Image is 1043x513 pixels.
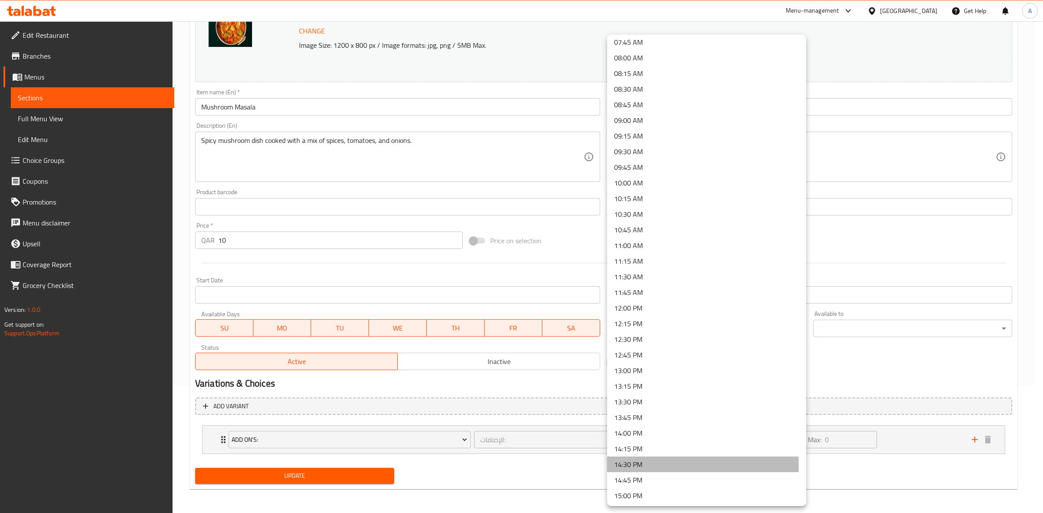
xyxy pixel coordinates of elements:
[607,159,806,175] li: 09:45 AM
[607,144,806,159] li: 09:30 AM
[607,128,806,144] li: 09:15 AM
[607,34,806,50] li: 07:45 AM
[607,347,806,363] li: 12:45 PM
[607,191,806,206] li: 10:15 AM
[607,222,806,238] li: 10:45 AM
[607,206,806,222] li: 10:30 AM
[607,316,806,331] li: 12:15 PM
[607,457,806,472] li: 14:30 PM
[607,331,806,347] li: 12:30 PM
[607,410,806,425] li: 13:45 PM
[607,472,806,488] li: 14:45 PM
[607,285,806,300] li: 11:45 AM
[607,97,806,113] li: 08:45 AM
[607,425,806,441] li: 14:00 PM
[607,81,806,97] li: 08:30 AM
[607,238,806,253] li: 11:00 AM
[607,300,806,316] li: 12:00 PM
[607,175,806,191] li: 10:00 AM
[607,488,806,503] li: 15:00 PM
[607,394,806,410] li: 13:30 PM
[607,50,806,66] li: 08:00 AM
[607,378,806,394] li: 13:15 PM
[607,441,806,457] li: 14:15 PM
[607,66,806,81] li: 08:15 AM
[607,113,806,128] li: 09:00 AM
[607,253,806,269] li: 11:15 AM
[607,363,806,378] li: 13:00 PM
[607,269,806,285] li: 11:30 AM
